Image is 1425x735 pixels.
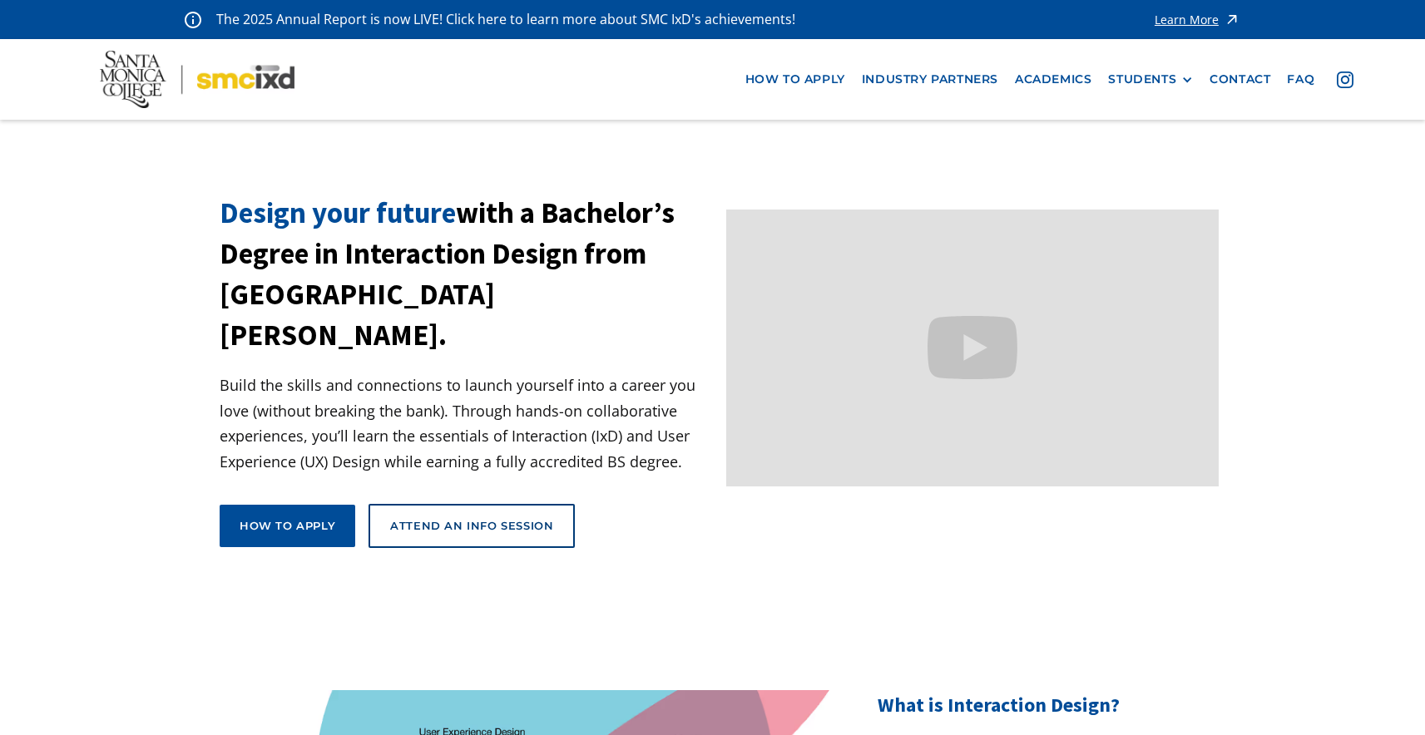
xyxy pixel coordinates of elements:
a: Academics [1007,64,1100,95]
a: Attend an Info Session [369,504,575,547]
img: icon - instagram [1337,72,1353,88]
a: How to apply [220,505,355,546]
h2: What is Interaction Design? [878,690,1205,720]
div: STUDENTS [1108,72,1193,86]
img: icon - arrow - alert [1224,8,1240,31]
p: The 2025 Annual Report is now LIVE! Click here to learn more about SMC IxD's achievements! [216,8,797,31]
h1: with a Bachelor’s Degree in Interaction Design from [GEOGRAPHIC_DATA][PERSON_NAME]. [220,193,713,356]
img: icon - information - alert [185,11,201,28]
div: How to apply [240,518,335,533]
a: how to apply [737,64,854,95]
a: Learn More [1155,8,1240,31]
iframe: Design your future with a Bachelor's Degree in Interaction Design from Santa Monica College [726,210,1220,486]
a: contact [1201,64,1279,95]
span: Design your future [220,195,456,231]
a: faq [1279,64,1323,95]
img: Santa Monica College - SMC IxD logo [100,51,294,108]
div: Learn More [1155,14,1219,26]
div: Attend an Info Session [390,518,553,533]
p: Build the skills and connections to launch yourself into a career you love (without breaking the ... [220,372,713,474]
a: industry partners [854,64,1007,95]
div: STUDENTS [1108,72,1176,86]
